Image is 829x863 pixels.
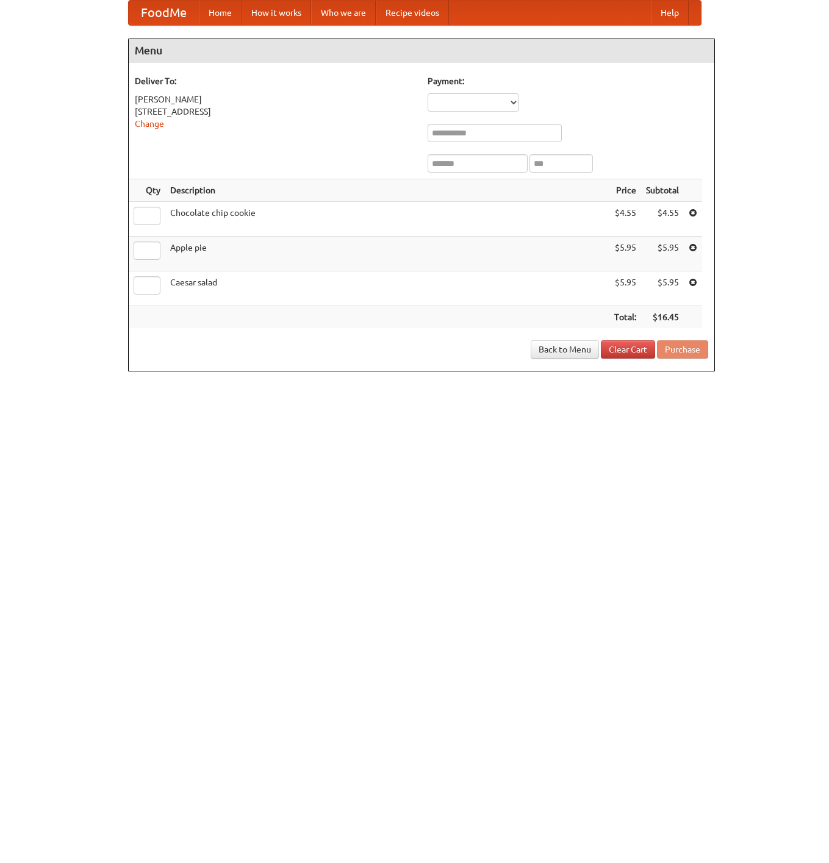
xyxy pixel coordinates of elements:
[376,1,449,25] a: Recipe videos
[129,1,199,25] a: FoodMe
[657,340,708,359] button: Purchase
[609,202,641,237] td: $4.55
[135,75,415,87] h5: Deliver To:
[609,179,641,202] th: Price
[129,179,165,202] th: Qty
[609,306,641,329] th: Total:
[165,202,609,237] td: Chocolate chip cookie
[135,93,415,106] div: [PERSON_NAME]
[641,271,684,306] td: $5.95
[311,1,376,25] a: Who we are
[609,237,641,271] td: $5.95
[242,1,311,25] a: How it works
[641,237,684,271] td: $5.95
[531,340,599,359] a: Back to Menu
[199,1,242,25] a: Home
[135,119,164,129] a: Change
[165,271,609,306] td: Caesar salad
[135,106,415,118] div: [STREET_ADDRESS]
[641,179,684,202] th: Subtotal
[651,1,689,25] a: Help
[641,202,684,237] td: $4.55
[641,306,684,329] th: $16.45
[609,271,641,306] td: $5.95
[428,75,708,87] h5: Payment:
[601,340,655,359] a: Clear Cart
[165,179,609,202] th: Description
[129,38,714,63] h4: Menu
[165,237,609,271] td: Apple pie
